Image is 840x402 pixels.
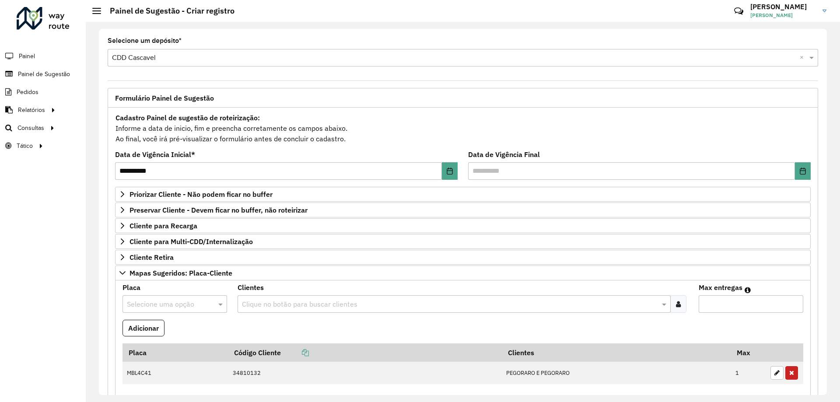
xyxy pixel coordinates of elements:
[115,218,811,233] a: Cliente para Recarga
[800,52,807,63] span: Clear all
[19,52,35,61] span: Painel
[108,35,182,46] label: Selecione um depósito
[129,222,197,229] span: Cliente para Recarga
[228,362,502,385] td: 34810132
[129,254,174,261] span: Cliente Retira
[115,234,811,249] a: Cliente para Multi-CDD/Internalização
[502,362,731,385] td: PEGORARO E PEGORARO
[17,141,33,150] span: Tático
[129,238,253,245] span: Cliente para Multi-CDD/Internalização
[122,362,228,385] td: MBL4C41
[122,343,228,362] th: Placa
[750,11,816,19] span: [PERSON_NAME]
[18,105,45,115] span: Relatórios
[745,287,751,294] em: Máximo de clientes que serão colocados na mesma rota com os clientes informados
[115,203,811,217] a: Preservar Cliente - Devem ficar no buffer, não roteirizar
[729,2,748,21] a: Contato Rápido
[115,112,811,144] div: Informe a data de inicio, fim e preencha corretamente os campos abaixo. Ao final, você irá pré-vi...
[18,70,70,79] span: Painel de Sugestão
[115,250,811,265] a: Cliente Retira
[228,343,502,362] th: Código Cliente
[115,113,260,122] strong: Cadastro Painel de sugestão de roteirização:
[442,162,458,180] button: Choose Date
[731,343,766,362] th: Max
[731,362,766,385] td: 1
[468,149,540,160] label: Data de Vigência Final
[122,320,164,336] button: Adicionar
[122,282,140,293] label: Placa
[238,282,264,293] label: Clientes
[795,162,811,180] button: Choose Date
[281,348,309,357] a: Copiar
[101,6,234,16] h2: Painel de Sugestão - Criar registro
[129,206,308,213] span: Preservar Cliente - Devem ficar no buffer, não roteirizar
[502,343,731,362] th: Clientes
[115,187,811,202] a: Priorizar Cliente - Não podem ficar no buffer
[17,123,44,133] span: Consultas
[17,87,38,97] span: Pedidos
[750,3,816,11] h3: [PERSON_NAME]
[129,269,232,276] span: Mapas Sugeridos: Placa-Cliente
[699,282,742,293] label: Max entregas
[115,94,214,101] span: Formulário Painel de Sugestão
[115,266,811,280] a: Mapas Sugeridos: Placa-Cliente
[129,191,273,198] span: Priorizar Cliente - Não podem ficar no buffer
[115,149,195,160] label: Data de Vigência Inicial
